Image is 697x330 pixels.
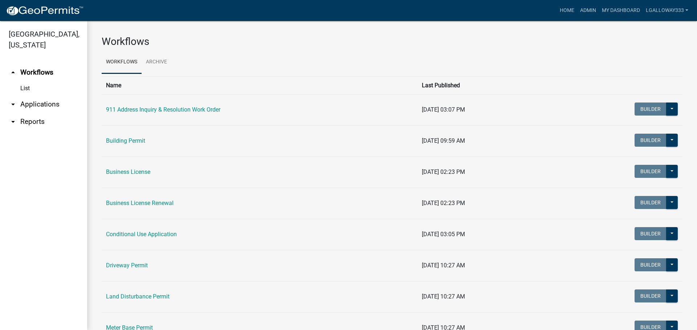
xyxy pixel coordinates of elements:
[557,4,577,17] a: Home
[106,293,170,300] a: Land Disturbance Permit
[102,51,142,74] a: Workflows
[422,293,465,300] span: [DATE] 10:27 AM
[102,76,417,94] th: Name
[106,200,174,206] a: Business License Renewal
[9,117,17,126] i: arrow_drop_down
[635,165,667,178] button: Builder
[142,51,171,74] a: Archive
[106,262,148,269] a: Driveway Permit
[106,137,145,144] a: Building Permit
[422,137,465,144] span: [DATE] 09:59 AM
[422,106,465,113] span: [DATE] 03:07 PM
[9,68,17,77] i: arrow_drop_up
[106,168,150,175] a: Business License
[599,4,643,17] a: My Dashboard
[643,4,691,17] a: lgalloway333
[635,103,667,116] button: Builder
[106,231,177,238] a: Conditional Use Application
[635,258,667,271] button: Builder
[422,168,465,175] span: [DATE] 02:23 PM
[635,134,667,147] button: Builder
[417,76,549,94] th: Last Published
[422,231,465,238] span: [DATE] 03:05 PM
[577,4,599,17] a: Admin
[635,289,667,302] button: Builder
[106,106,220,113] a: 911 Address Inquiry & Resolution Work Order
[422,262,465,269] span: [DATE] 10:27 AM
[9,100,17,109] i: arrow_drop_down
[635,196,667,209] button: Builder
[102,35,682,48] h3: Workflows
[422,200,465,206] span: [DATE] 02:23 PM
[635,227,667,240] button: Builder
